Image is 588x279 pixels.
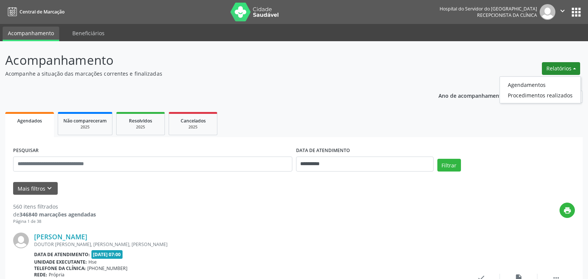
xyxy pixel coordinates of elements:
[67,27,110,40] a: Beneficiários
[3,27,59,41] a: Acompanhamento
[558,7,567,15] i: 
[129,118,152,124] span: Resolvidos
[5,51,410,70] p: Acompanhamento
[88,259,97,265] span: Hse
[63,124,107,130] div: 2025
[13,233,29,248] img: img
[17,118,42,124] span: Agendados
[296,145,350,157] label: DATA DE ATENDIMENTO
[540,4,555,20] img: img
[440,6,537,12] div: Hospital do Servidor do [GEOGRAPHIC_DATA]
[34,272,47,278] b: Rede:
[13,218,96,225] div: Página 1 de 38
[437,159,461,172] button: Filtrar
[19,9,64,15] span: Central de Marcação
[34,251,90,258] b: Data de atendimento:
[34,241,462,248] div: DOUTOR [PERSON_NAME], [PERSON_NAME], [PERSON_NAME]
[49,272,64,278] span: Própria
[500,76,581,103] ul: Relatórios
[122,124,159,130] div: 2025
[13,210,96,218] div: de
[500,90,581,100] a: Procedimentos realizados
[91,250,123,259] span: [DATE] 07:00
[555,4,570,20] button: 
[87,265,127,272] span: [PHONE_NUMBER]
[438,91,505,100] p: Ano de acompanhamento
[570,6,583,19] button: apps
[181,118,206,124] span: Cancelados
[500,79,581,90] a: Agendamentos
[13,203,96,210] div: 560 itens filtrados
[13,145,39,157] label: PESQUISAR
[174,124,212,130] div: 2025
[5,6,64,18] a: Central de Marcação
[542,62,580,75] button: Relatórios
[34,259,87,265] b: Unidade executante:
[34,265,86,272] b: Telefone da clínica:
[5,70,410,78] p: Acompanhe a situação das marcações correntes e finalizadas
[477,12,537,18] span: Recepcionista da clínica
[63,118,107,124] span: Não compareceram
[563,206,572,215] i: print
[19,211,96,218] strong: 346840 marcações agendadas
[45,184,54,192] i: keyboard_arrow_down
[560,203,575,218] button: print
[34,233,87,241] a: [PERSON_NAME]
[13,182,58,195] button: Mais filtroskeyboard_arrow_down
